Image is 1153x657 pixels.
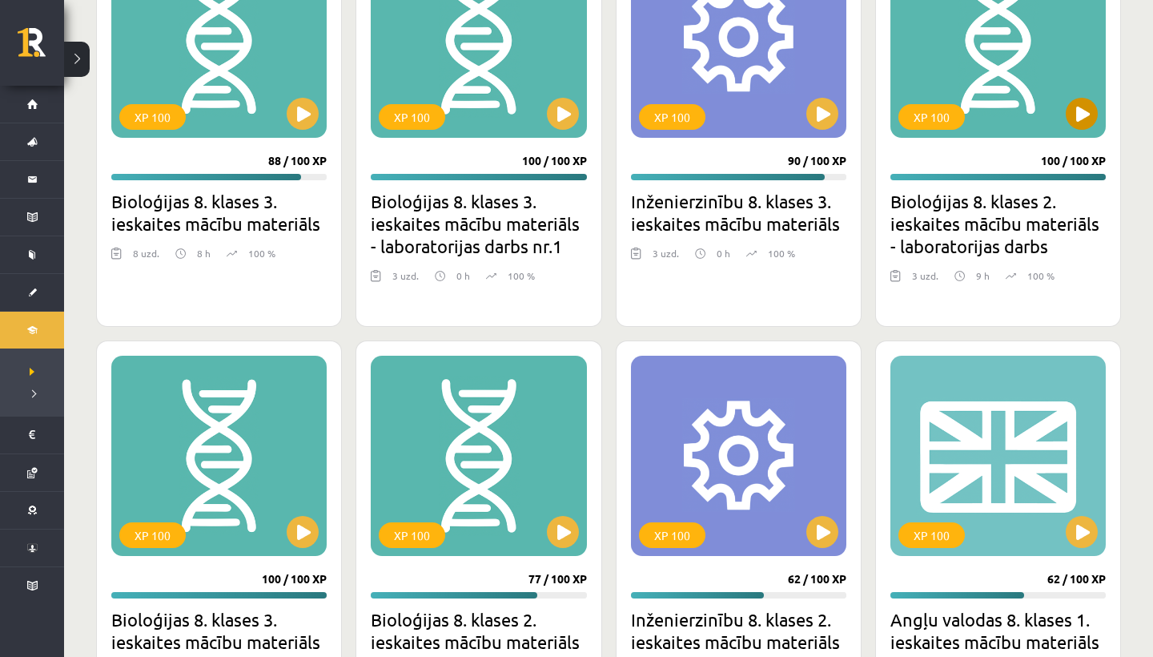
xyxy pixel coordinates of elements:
[248,246,275,260] p: 100 %
[976,268,990,283] p: 9 h
[379,104,445,130] div: XP 100
[392,268,419,292] div: 3 uzd.
[653,246,679,270] div: 3 uzd.
[111,190,327,235] h2: Bioloģijas 8. klases 3. ieskaites mācību materiāls
[371,608,586,653] h2: Bioloģijas 8. klases 2. ieskaites mācību materiāls
[1027,268,1055,283] p: 100 %
[898,522,965,548] div: XP 100
[197,246,211,260] p: 8 h
[379,522,445,548] div: XP 100
[639,104,705,130] div: XP 100
[456,268,470,283] p: 0 h
[639,522,705,548] div: XP 100
[898,104,965,130] div: XP 100
[133,246,159,270] div: 8 uzd.
[508,268,535,283] p: 100 %
[18,28,64,68] a: Rīgas 1. Tālmācības vidusskola
[371,190,586,257] h2: Bioloģijas 8. klases 3. ieskaites mācību materiāls - laboratorijas darbs nr.1
[768,246,795,260] p: 100 %
[119,522,186,548] div: XP 100
[717,246,730,260] p: 0 h
[890,608,1106,653] h2: Angļu valodas 8. klases 1. ieskaites mācību materiāls
[119,104,186,130] div: XP 100
[912,268,938,292] div: 3 uzd.
[631,190,846,235] h2: Inženierzinību 8. klases 3. ieskaites mācību materiāls
[631,608,846,653] h2: Inženierzinību 8. klases 2. ieskaites mācību materiāls
[890,190,1106,257] h2: Bioloģijas 8. klases 2. ieskaites mācību materiāls - laboratorijas darbs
